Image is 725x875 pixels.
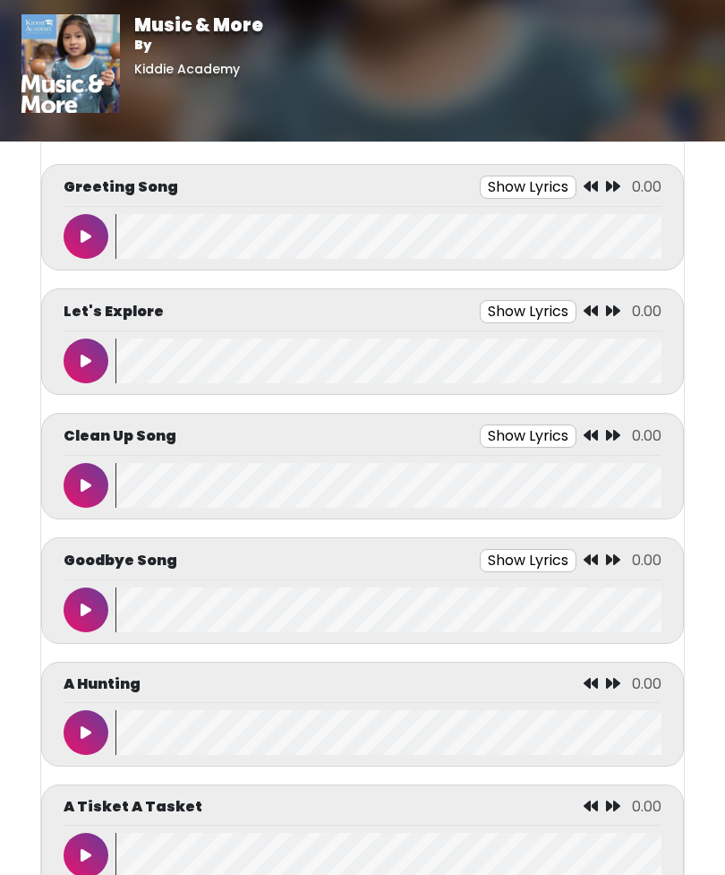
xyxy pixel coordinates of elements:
p: A Hunting [64,673,141,695]
span: 0.00 [632,550,661,570]
p: By [134,36,263,55]
p: A Tisket A Tasket [64,796,202,818]
button: Show Lyrics [480,300,576,323]
span: 0.00 [632,796,661,817]
p: Greeting Song [64,176,178,198]
img: 01vrkzCYTteBT1eqlInO [21,14,120,113]
p: Goodbye Song [64,550,177,571]
h6: Kiddie Academy [134,62,263,77]
span: 0.00 [632,425,661,446]
span: 0.00 [632,301,661,322]
button: Show Lyrics [480,425,576,448]
span: 0.00 [632,176,661,197]
p: Let's Explore [64,301,164,322]
p: Clean Up Song [64,425,176,447]
button: Show Lyrics [480,176,576,199]
span: 0.00 [632,673,661,694]
button: Show Lyrics [480,549,576,572]
h1: Music & More [134,14,263,36]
